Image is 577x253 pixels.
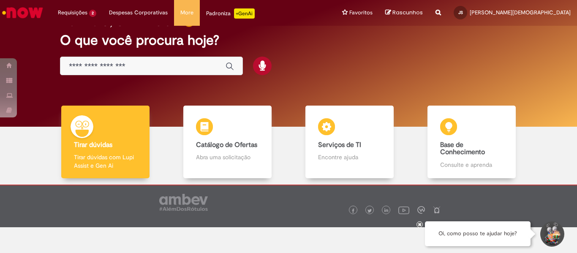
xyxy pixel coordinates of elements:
img: logo_footer_workplace.png [417,206,425,214]
span: Despesas Corporativas [109,8,168,17]
b: Base de Conhecimento [440,141,485,157]
img: logo_footer_naosei.png [433,206,441,214]
p: Tirar dúvidas com Lupi Assist e Gen Ai [74,153,137,170]
b: Tirar dúvidas [74,141,112,149]
div: Padroniza [206,8,255,19]
p: Encontre ajuda [318,153,381,161]
span: Rascunhos [392,8,423,16]
span: More [180,8,193,17]
img: logo_footer_linkedin.png [384,208,389,213]
a: Serviços de TI Encontre ajuda [288,106,411,179]
b: Serviços de TI [318,141,361,149]
span: [PERSON_NAME][DEMOGRAPHIC_DATA] [470,9,571,16]
a: Rascunhos [385,9,423,17]
a: Catálogo de Ofertas Abra uma solicitação [166,106,288,179]
span: JS [458,10,463,15]
a: Base de Conhecimento Consulte e aprenda [411,106,533,179]
p: Abra uma solicitação [196,153,259,161]
img: logo_footer_youtube.png [398,204,409,215]
a: Tirar dúvidas Tirar dúvidas com Lupi Assist e Gen Ai [44,106,166,179]
p: +GenAi [234,8,255,19]
img: ServiceNow [1,4,44,21]
button: Iniciar Conversa de Suporte [539,221,564,247]
span: 2 [89,10,96,17]
h2: Bom dia, JERLYSON [60,14,183,29]
span: Requisições [58,8,87,17]
img: logo_footer_facebook.png [351,209,355,213]
div: Oi, como posso te ajudar hoje? [425,221,531,246]
h2: O que você procura hoje? [60,33,517,48]
p: Consulte e aprenda [440,161,504,169]
b: Catálogo de Ofertas [196,141,257,149]
img: logo_footer_twitter.png [367,209,372,213]
span: Favoritos [349,8,373,17]
img: logo_footer_ambev_rotulo_gray.png [159,194,208,211]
